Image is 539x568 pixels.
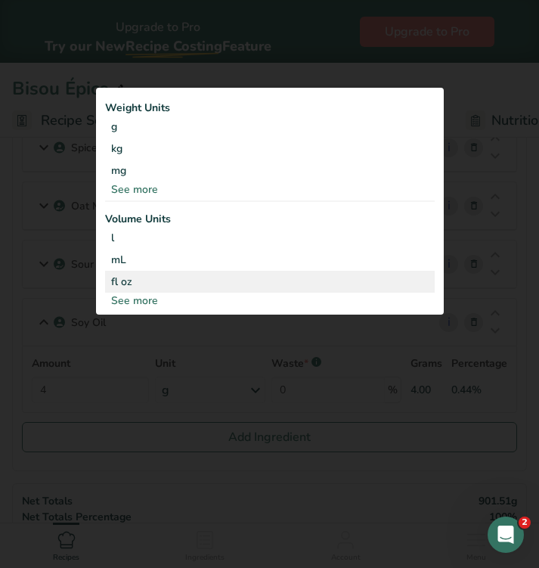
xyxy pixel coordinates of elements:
div: See more [105,182,435,197]
div: l [111,230,429,246]
div: mL [111,252,429,268]
iframe: Intercom live chat [488,517,524,553]
span: 2 [519,517,531,529]
div: kg [105,138,435,160]
div: g [105,116,435,138]
div: fl oz [111,274,429,290]
div: See more [105,293,435,309]
div: mg [105,160,435,182]
div: Volume Units [105,211,435,227]
div: Weight Units [105,100,435,116]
